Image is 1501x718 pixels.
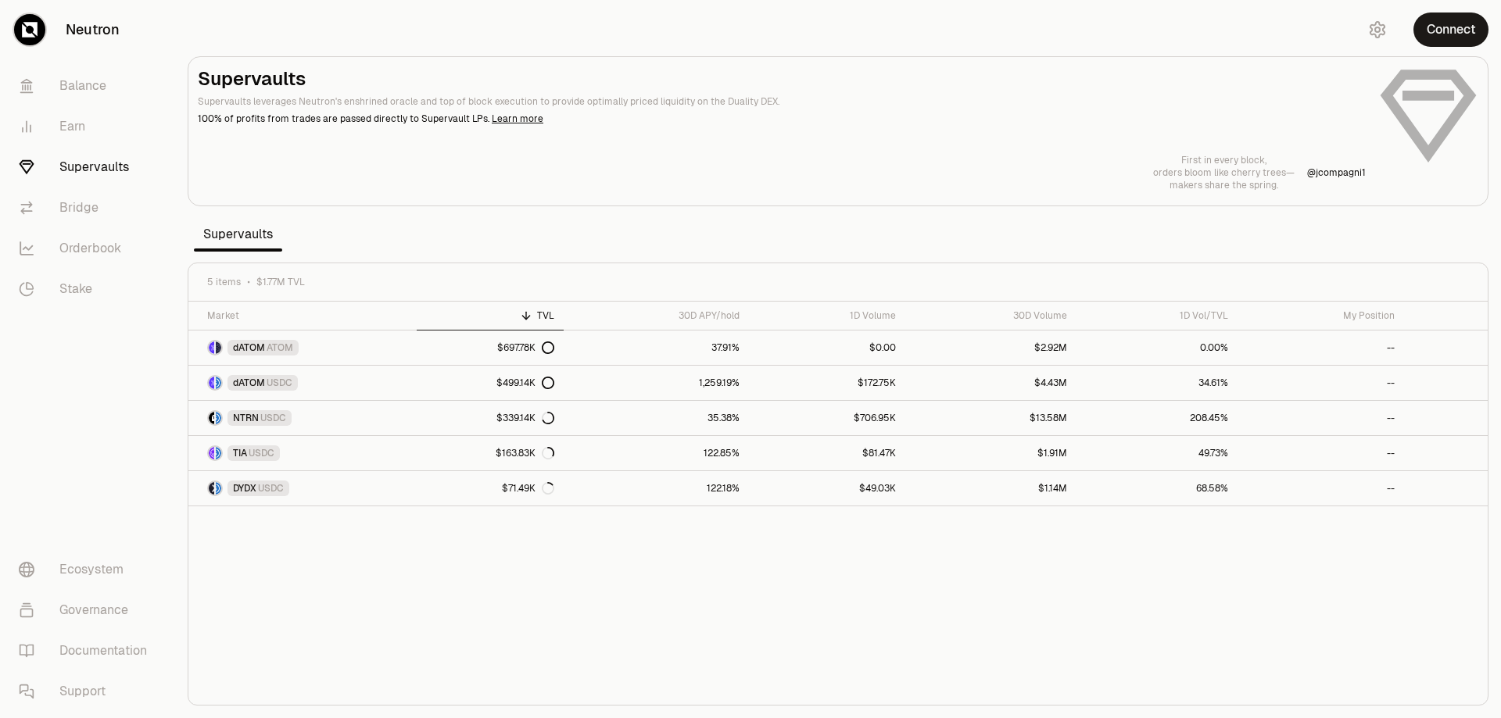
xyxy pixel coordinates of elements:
a: -- [1238,330,1404,365]
a: Ecosystem [6,549,169,590]
a: Support [6,671,169,712]
a: $706.95K [749,401,905,435]
a: Balance [6,66,169,106]
div: 1D Vol/TVL [1086,309,1228,322]
div: 30D Volume [915,309,1067,322]
a: $172.75K [749,366,905,400]
img: ATOM Logo [216,341,221,354]
a: 122.85% [564,436,748,470]
span: USDC [260,412,286,424]
img: USDC Logo [216,482,221,495]
span: dATOM [233,377,265,389]
span: TIA [233,447,247,459]
img: TIA Logo [209,447,214,459]
a: @jcompagni1 [1307,166,1366,179]
div: $499.14K [496,377,554,389]
img: dATOM Logo [209,341,214,354]
a: Governance [6,590,169,630]
div: Market [207,309,407,322]
a: $697.78K [417,330,564,365]
span: ATOM [267,341,293,354]
a: 1,259.19% [564,366,748,400]
button: Connect [1413,13,1488,47]
span: NTRN [233,412,259,424]
span: Supervaults [194,219,282,250]
img: USDC Logo [216,447,221,459]
a: 122.18% [564,471,748,505]
img: DYDX Logo [209,482,214,495]
a: Stake [6,269,169,309]
span: dATOM [233,341,265,354]
span: 5 items [207,276,241,288]
div: 30D APY/hold [573,309,739,322]
a: -- [1238,366,1404,400]
a: Documentation [6,630,169,671]
p: Supervaults leverages Neutron's enshrined oracle and top of block execution to provide optimally ... [198,95,1366,109]
a: $163.83K [417,436,564,470]
a: First in every block,orders bloom like cherry trees—makers share the spring. [1153,154,1295,191]
a: 208.45% [1076,401,1238,435]
a: 34.61% [1076,366,1238,400]
p: makers share the spring. [1153,179,1295,191]
div: $163.83K [496,447,554,459]
img: USDC Logo [216,412,221,424]
a: DYDX LogoUSDC LogoDYDXUSDC [188,471,417,505]
p: First in every block, [1153,154,1295,166]
div: TVL [426,309,555,322]
a: $13.58M [905,401,1076,435]
a: $4.43M [905,366,1076,400]
a: -- [1238,436,1404,470]
div: My Position [1247,309,1395,322]
p: 100% of profits from trades are passed directly to Supervault LPs. [198,112,1366,126]
a: Bridge [6,188,169,228]
a: Orderbook [6,228,169,269]
a: 35.38% [564,401,748,435]
h2: Supervaults [198,66,1366,91]
img: USDC Logo [216,377,221,389]
a: $499.14K [417,366,564,400]
a: -- [1238,471,1404,505]
a: Earn [6,106,169,147]
a: 37.91% [564,330,748,365]
span: DYDX [233,482,256,495]
a: 68.58% [1076,471,1238,505]
span: $1.77M TVL [256,276,305,288]
span: USDC [258,482,284,495]
a: dATOM LogoATOM LogodATOMATOM [188,330,417,365]
div: $71.49K [502,482,554,495]
a: $71.49K [417,471,564,505]
div: $697.78K [497,341,554,354]
img: NTRN Logo [209,412,214,424]
a: $2.92M [905,330,1076,365]
a: 49.73% [1076,436,1238,470]
a: NTRN LogoUSDC LogoNTRNUSDC [188,401,417,435]
p: @ jcompagni1 [1307,166,1366,179]
a: -- [1238,401,1404,435]
a: $1.14M [905,471,1076,505]
a: Supervaults [6,147,169,188]
img: dATOM Logo [209,377,214,389]
div: 1D Volume [758,309,896,322]
a: $81.47K [749,436,905,470]
a: $0.00 [749,330,905,365]
a: $339.14K [417,401,564,435]
div: $339.14K [496,412,554,424]
p: orders bloom like cherry trees— [1153,166,1295,179]
a: Learn more [492,113,543,125]
a: 0.00% [1076,330,1238,365]
a: $49.03K [749,471,905,505]
span: USDC [267,377,292,389]
a: TIA LogoUSDC LogoTIAUSDC [188,436,417,470]
a: dATOM LogoUSDC LogodATOMUSDC [188,366,417,400]
span: USDC [249,447,274,459]
a: $1.91M [905,436,1076,470]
